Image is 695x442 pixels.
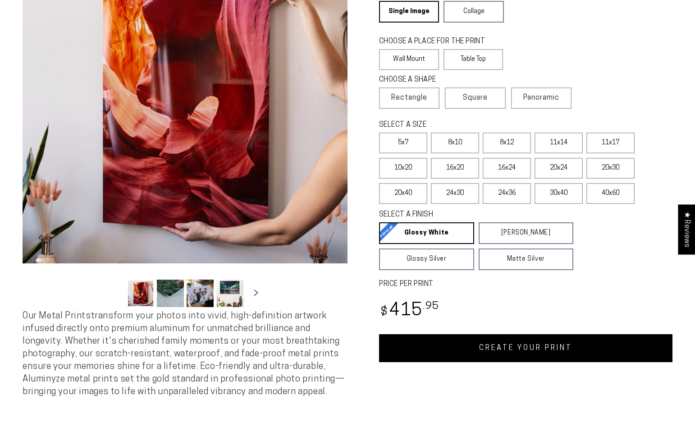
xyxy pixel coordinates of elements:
[431,133,479,153] label: 8x10
[379,210,552,220] legend: SELECT A FINISH
[586,183,635,204] label: 40x60
[483,133,531,153] label: 8x12
[535,183,583,204] label: 30x40
[678,204,695,254] div: Click to open Judge.me floating reviews tab
[380,306,388,318] span: $
[523,94,559,101] span: Panoramic
[379,183,427,204] label: 20x40
[379,334,672,362] a: CREATE YOUR PRINT
[246,283,266,303] button: Slide right
[586,158,635,179] label: 20x30
[127,280,154,307] button: Load image 1 in gallery view
[444,49,503,70] label: Table Top
[586,133,635,153] label: 11x17
[444,1,503,23] a: Collage
[379,1,439,23] a: Single Image
[187,280,214,307] button: Load image 3 in gallery view
[379,249,474,270] a: Glossy Silver
[483,183,531,204] label: 24x36
[423,301,439,312] sup: .95
[23,312,345,396] span: Our Metal Prints transform your photos into vivid, high-definition artwork infused directly onto ...
[391,92,427,103] span: Rectangle
[379,75,496,85] legend: CHOOSE A SHAPE
[379,37,495,47] legend: CHOOSE A PLACE FOR THE PRINT
[379,133,427,153] label: 5x7
[535,133,583,153] label: 11x14
[379,222,474,244] a: Glossy White
[463,92,488,103] span: Square
[379,302,439,320] bdi: 415
[379,279,672,290] label: PRICE PER PRINT
[431,158,479,179] label: 16x20
[379,49,439,70] label: Wall Mount
[157,280,184,307] button: Load image 2 in gallery view
[479,249,574,270] a: Matte Silver
[479,222,574,244] a: [PERSON_NAME]
[431,183,479,204] label: 24x30
[105,283,124,303] button: Slide left
[535,158,583,179] label: 20x24
[379,158,427,179] label: 10x20
[379,120,552,130] legend: SELECT A SIZE
[483,158,531,179] label: 16x24
[216,280,243,307] button: Load image 4 in gallery view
